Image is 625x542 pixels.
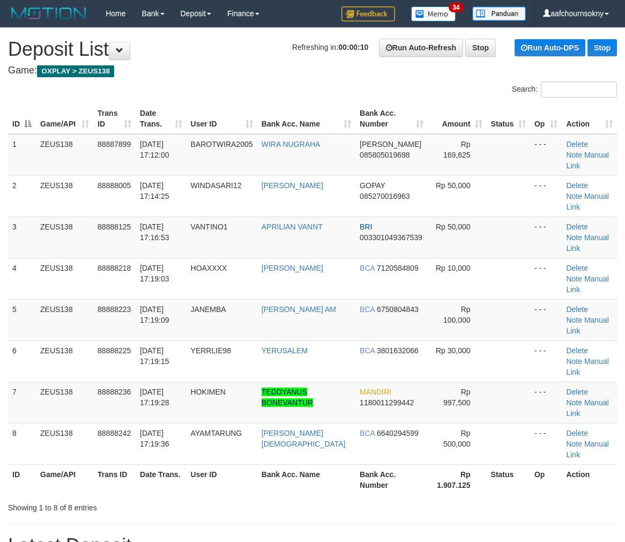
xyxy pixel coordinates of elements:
span: Copy 7120584809 to clipboard [377,264,419,272]
th: Trans ID: activate to sort column ascending [93,103,136,134]
th: User ID [187,464,257,495]
span: BRI [360,222,372,231]
span: BCA [360,264,375,272]
span: HOAXXXX [191,264,227,272]
a: [PERSON_NAME] [262,181,323,190]
span: BCA [360,305,375,314]
th: Action: activate to sort column ascending [562,103,617,134]
th: Trans ID [93,464,136,495]
th: Op: activate to sort column ascending [530,103,562,134]
th: Amount: activate to sort column ascending [428,103,487,134]
a: Note [566,316,582,324]
span: [DATE] 17:19:09 [140,305,169,324]
img: MOTION_logo.png [8,5,90,21]
th: Action [562,464,617,495]
th: ID [8,464,36,495]
a: Manual Link [566,233,608,253]
a: Manual Link [566,192,608,211]
a: APRILIAN VANNT [262,222,323,231]
span: 88888125 [98,222,131,231]
span: BAROTWIRA2005 [191,140,253,149]
span: [DATE] 17:12:00 [140,140,169,159]
span: 88888242 [98,429,131,437]
td: - - - [530,258,562,299]
span: HOKIMEN [191,388,226,396]
span: 88888223 [98,305,131,314]
a: Delete [566,429,587,437]
a: Run Auto-Refresh [379,39,463,57]
span: 88888225 [98,346,131,355]
span: Copy 003301049367539 to clipboard [360,233,422,242]
span: BCA [360,429,375,437]
th: Game/API [36,464,93,495]
span: Rp 169,625 [443,140,471,159]
a: Manual Link [566,316,608,335]
span: [DATE] 17:19:36 [140,429,169,448]
span: Rp 50,000 [436,181,471,190]
td: ZEUS138 [36,175,93,217]
span: Rp 10,000 [436,264,471,272]
span: [PERSON_NAME] [360,140,421,149]
a: Delete [566,264,587,272]
span: OXPLAY > ZEUS138 [37,65,114,77]
a: Note [566,440,582,448]
a: Delete [566,222,587,231]
td: ZEUS138 [36,217,93,258]
a: Stop [587,39,617,56]
span: JANEMBA [191,305,226,314]
span: [DATE] 17:16:53 [140,222,169,242]
td: ZEUS138 [36,382,93,423]
a: Manual Link [566,357,608,376]
a: Delete [566,140,587,149]
a: [PERSON_NAME][DEMOGRAPHIC_DATA] [262,429,346,448]
span: Copy 6640294599 to clipboard [377,429,419,437]
span: [DATE] 17:19:15 [140,346,169,366]
th: Status: activate to sort column ascending [487,103,530,134]
span: Rp 997,500 [443,388,471,407]
td: 3 [8,217,36,258]
span: 88888236 [98,388,131,396]
td: - - - [530,217,562,258]
span: Copy 085270016963 to clipboard [360,192,410,201]
a: [PERSON_NAME] AM [262,305,336,314]
img: Button%20Memo.svg [411,6,456,21]
a: Note [566,192,582,201]
th: User ID: activate to sort column ascending [187,103,257,134]
span: Rp 100,000 [443,305,471,324]
input: Search: [541,81,617,98]
td: 4 [8,258,36,299]
span: VANTINO1 [191,222,228,231]
span: Copy 3801632066 to clipboard [377,346,419,355]
th: Date Trans.: activate to sort column ascending [136,103,187,134]
td: ZEUS138 [36,340,93,382]
span: MANDIRI [360,388,391,396]
th: Bank Acc. Name [257,464,355,495]
th: Status [487,464,530,495]
span: Refreshing in: [292,43,368,51]
a: Delete [566,388,587,396]
th: ID: activate to sort column descending [8,103,36,134]
th: Op [530,464,562,495]
span: Copy 085805019698 to clipboard [360,151,410,159]
label: Search: [512,81,617,98]
a: Manual Link [566,274,608,294]
td: - - - [530,134,562,176]
h4: Game: [8,65,617,76]
td: - - - [530,175,562,217]
a: WIRA NUGRAHA [262,140,321,149]
span: Rp 30,000 [436,346,471,355]
a: Manual Link [566,440,608,459]
span: AYAMTARUNG [191,429,242,437]
span: 88888005 [98,181,131,190]
span: [DATE] 17:19:28 [140,388,169,407]
a: Delete [566,181,587,190]
div: Showing 1 to 8 of 8 entries [8,498,252,513]
th: Game/API: activate to sort column ascending [36,103,93,134]
th: Bank Acc. Number: activate to sort column ascending [355,103,428,134]
td: 7 [8,382,36,423]
th: Rp 1.907.125 [428,464,487,495]
td: 8 [8,423,36,464]
td: - - - [530,382,562,423]
td: ZEUS138 [36,134,93,176]
span: Copy 6750804843 to clipboard [377,305,419,314]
